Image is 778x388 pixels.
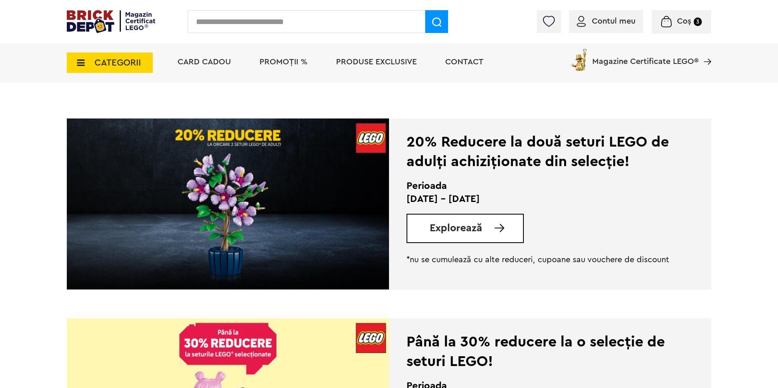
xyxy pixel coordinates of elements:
[407,332,671,371] div: Până la 30% reducere la o selecție de seturi LEGO!
[694,18,702,26] small: 3
[677,17,691,25] span: Coș
[336,58,417,66] a: Produse exclusive
[407,180,671,193] h2: Perioada
[577,17,635,25] a: Contul meu
[430,223,523,233] a: Explorează
[407,193,671,206] p: [DATE] - [DATE]
[445,58,484,66] a: Contact
[259,58,308,66] a: PROMOȚII %
[178,58,231,66] a: Card Cadou
[407,132,671,171] div: 20% Reducere la două seturi LEGO de adulți achiziționate din selecție!
[592,47,699,66] span: Magazine Certificate LEGO®
[592,17,635,25] span: Contul meu
[95,58,141,67] span: CATEGORII
[699,47,711,55] a: Magazine Certificate LEGO®
[407,255,671,265] p: *nu se cumulează cu alte reduceri, cupoane sau vouchere de discount
[430,223,482,233] span: Explorează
